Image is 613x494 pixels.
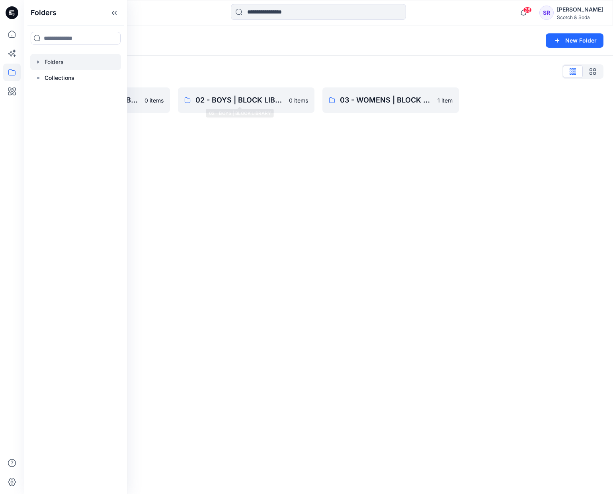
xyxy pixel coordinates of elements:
[557,14,603,20] div: Scotch & Soda
[340,95,433,106] p: 03 - WOMENS | BLOCK LIBRARY
[437,96,453,105] p: 1 item
[557,5,603,14] div: [PERSON_NAME]
[195,95,284,106] p: 02 - BOYS | BLOCK LIBRARY
[178,87,314,113] a: 02 - BOYS | BLOCK LIBRARY0 items
[289,96,308,105] p: 0 items
[546,33,603,48] button: New Folder
[539,6,554,20] div: SR
[322,87,459,113] a: 03 - WOMENS | BLOCK LIBRARY1 item
[523,7,532,13] span: 28
[144,96,164,105] p: 0 items
[45,73,74,83] p: Collections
